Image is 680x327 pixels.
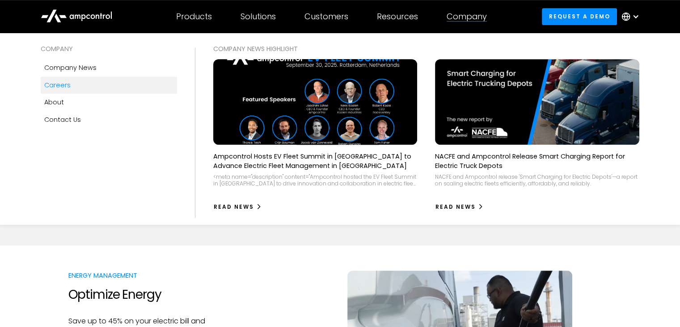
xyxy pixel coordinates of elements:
[241,12,276,22] div: Solutions
[447,12,487,22] div: Company
[176,12,212,22] div: Products
[68,287,241,302] h2: Optimize Energy
[214,203,254,211] div: Read News
[435,203,476,211] div: Read News
[44,63,97,73] div: Company news
[304,12,348,22] div: Customers
[41,77,177,94] a: Careers
[435,200,484,214] a: Read News
[44,80,71,90] div: Careers
[41,94,177,111] a: About
[44,97,64,107] div: About
[213,173,417,187] div: <meta name="description" content="Ampcontrol hosted the EV Fleet Summit in [GEOGRAPHIC_DATA] to d...
[435,173,639,187] div: NACFE and Ampcontrol release 'Smart Charging for Electric Depots'—a report on scaling electric fl...
[44,115,81,125] div: Contact Us
[213,200,262,214] a: Read News
[377,12,418,22] div: Resources
[41,59,177,76] a: Company news
[68,271,241,280] p: Energy Management
[41,44,177,54] div: COMPANY
[435,152,639,170] p: NACFE and Ampcontrol Release Smart Charging Report for Electric Truck Depots
[542,8,617,25] a: Request a demo
[213,152,417,170] p: Ampcontrol Hosts EV Fleet Summit in [GEOGRAPHIC_DATA] to Advance Electric Fleet Management in [GE...
[213,44,639,54] div: COMPANY NEWS Highlight
[41,111,177,128] a: Contact Us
